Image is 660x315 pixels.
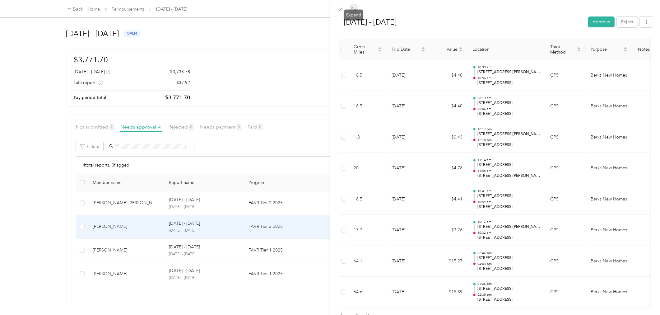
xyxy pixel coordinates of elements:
[477,142,540,148] p: [STREET_ADDRESS]
[378,46,382,50] span: caret-up
[586,246,632,277] td: Berks New Homes
[387,153,430,184] td: [DATE]
[477,127,540,131] p: 12:17 pm
[435,47,458,52] span: Value
[349,215,387,246] td: 13.7
[545,60,586,91] td: GPS
[430,246,467,277] td: $15.27
[577,49,581,53] span: caret-down
[545,39,586,60] th: Track Method
[477,204,540,210] p: [STREET_ADDRESS]
[477,262,540,266] p: 04:03 pm
[477,282,540,286] p: 01:26 pm
[477,189,540,193] p: 10:41 am
[586,122,632,153] td: Berks New Homes
[387,246,430,277] td: [DATE]
[545,215,586,246] td: GPS
[337,15,584,30] h1: Aug 1 - 31, 2025
[349,277,387,308] td: 64.6
[617,16,638,27] button: Reject
[430,153,467,184] td: $4.76
[477,231,540,235] p: 10:32 am
[477,266,540,272] p: [STREET_ADDRESS]
[477,173,540,179] p: [STREET_ADDRESS][PERSON_NAME][PERSON_NAME]
[632,39,656,60] th: Notes
[430,60,467,91] td: $4.40
[477,235,540,241] p: [STREET_ADDRESS]
[430,122,467,153] td: $0.43
[624,49,627,53] span: caret-down
[349,39,387,60] th: Gross Miles
[349,60,387,91] td: 18.5
[477,293,540,297] p: 02:35 pm
[588,16,615,27] button: Approve
[349,122,387,153] td: 1.8
[430,215,467,246] td: $3.26
[586,153,632,184] td: Berks New Homes
[545,91,586,122] td: GPS
[387,39,430,60] th: Trip Date
[477,200,540,204] p: 10:59 am
[545,153,586,184] td: GPS
[349,153,387,184] td: 20
[545,246,586,277] td: GPS
[430,91,467,122] td: $4.40
[387,60,430,91] td: [DATE]
[477,138,540,142] p: 12:18 pm
[387,184,430,215] td: [DATE]
[477,100,540,106] p: [STREET_ADDRESS]
[459,46,462,50] span: caret-up
[387,277,430,308] td: [DATE]
[550,44,576,55] span: Track Method
[467,39,545,60] th: Location
[586,215,632,246] td: Berks New Homes
[477,193,540,199] p: [STREET_ADDRESS]
[586,91,632,122] td: Berks New Homes
[387,122,430,153] td: [DATE]
[421,46,425,50] span: caret-up
[459,49,462,53] span: caret-down
[625,280,660,315] iframe: Everlance-gr Chat Button Frame
[354,44,377,55] span: Gross Miles
[477,65,540,69] p: 10:33 am
[421,49,425,53] span: caret-down
[477,251,540,255] p: 02:46 pm
[477,131,540,137] p: [STREET_ADDRESS][PERSON_NAME][PERSON_NAME]
[545,277,586,308] td: GPS
[378,49,382,53] span: caret-down
[349,246,387,277] td: 64.1
[430,277,467,308] td: $15.39
[387,91,430,122] td: [DATE]
[477,69,540,75] p: [STREET_ADDRESS][PERSON_NAME]
[430,39,467,60] th: Value
[577,46,581,50] span: caret-up
[349,91,387,122] td: 18.5
[477,255,540,261] p: [STREET_ADDRESS]
[586,277,632,308] td: Berks New Homes
[344,10,363,21] div: Expand
[387,215,430,246] td: [DATE]
[477,220,540,224] p: 10:12 am
[477,80,540,86] p: [STREET_ADDRESS]
[477,158,540,162] p: 11:14 am
[586,39,632,60] th: Purpose
[477,111,540,117] p: [STREET_ADDRESS]
[586,184,632,215] td: Berks New Homes
[477,286,540,292] p: [STREET_ADDRESS]
[586,60,632,91] td: Berks New Homes
[349,184,387,215] td: 18.5
[624,46,627,50] span: caret-up
[392,47,420,52] span: Trip Date
[477,96,540,100] p: 08:13 am
[477,162,540,168] p: [STREET_ADDRESS]
[477,107,540,111] p: 09:06 am
[430,184,467,215] td: $4.41
[477,76,540,80] p: 10:56 am
[477,169,540,173] p: 11:55 am
[545,184,586,215] td: GPS
[477,224,540,230] p: [STREET_ADDRESS][PERSON_NAME][DEMOGRAPHIC_DATA]
[477,297,540,303] p: [STREET_ADDRESS]
[545,122,586,153] td: GPS
[591,47,622,52] span: Purpose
